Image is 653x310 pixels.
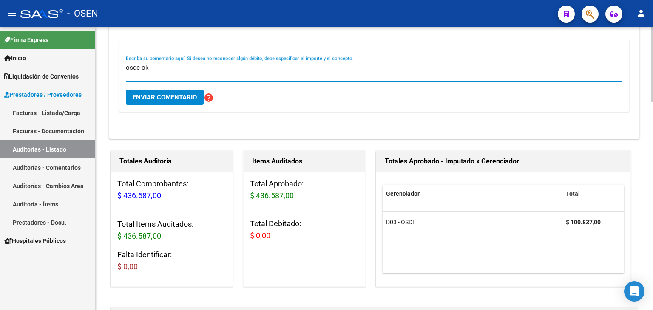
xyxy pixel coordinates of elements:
h3: Falta Identificar: [117,249,226,273]
button: Enviar comentario [126,90,204,105]
h1: Items Auditados [252,155,357,168]
span: - OSEN [67,4,98,23]
div: Open Intercom Messenger [624,281,644,302]
span: Total [566,190,580,197]
span: $ 0,00 [250,231,270,240]
datatable-header-cell: Gerenciador [383,185,562,203]
span: Prestadores / Proveedores [4,90,82,99]
mat-icon: person [636,8,646,18]
span: Liquidación de Convenios [4,72,79,81]
span: Firma Express [4,35,48,45]
h3: Total Comprobantes: [117,178,226,202]
h1: Totales Aprobado - Imputado x Gerenciador [385,155,622,168]
span: D03 - OSDE [386,219,416,225]
h3: Total Items Auditados: [117,218,226,242]
span: $ 436.587,00 [250,191,294,200]
span: Enviar comentario [133,93,197,101]
span: $ 0,00 [117,262,138,271]
h3: Total Aprobado: [250,178,359,202]
strong: $ 100.837,00 [566,219,601,225]
span: Hospitales Públicos [4,236,66,245]
datatable-header-cell: Total [562,185,618,203]
span: $ 436.587,00 [117,191,161,200]
mat-icon: menu [7,8,17,18]
h1: Totales Auditoría [119,155,224,168]
mat-icon: help [204,93,214,103]
span: Inicio [4,54,26,63]
span: $ 436.587,00 [117,231,161,240]
span: Gerenciador [386,190,420,197]
h3: Total Debitado: [250,218,359,242]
